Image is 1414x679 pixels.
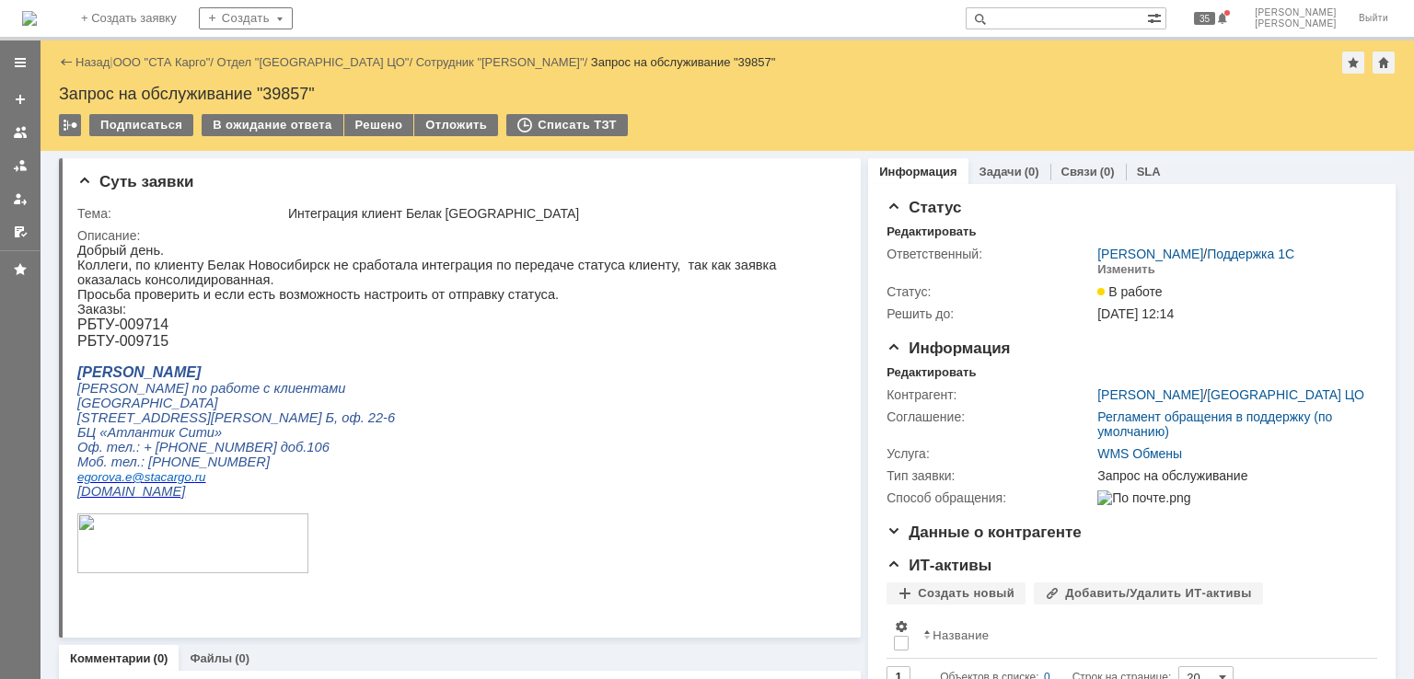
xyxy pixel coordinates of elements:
[288,206,835,221] div: Интеграция клиент Белак [GEOGRAPHIC_DATA]
[77,228,839,243] div: Описание:
[591,55,776,69] div: Запрос на обслуживание "39857"
[6,151,35,180] a: Заявки в моей ответственности
[916,612,1362,659] th: Название
[70,651,151,665] a: Комментарии
[887,339,1010,357] span: Информация
[59,85,1396,103] div: Запрос на обслуживание "39857"
[114,227,118,241] span: .
[110,54,112,68] div: |
[75,55,110,69] a: Назад
[77,206,284,221] div: Тема:
[979,165,1022,178] a: Задачи
[1147,8,1165,26] span: Расширенный поиск
[22,11,37,26] img: logo
[1097,409,1332,439] a: Регламент обращения в поддержку (по умолчанию)
[154,651,168,665] div: (0)
[118,227,129,241] span: ru
[6,85,35,114] a: Создать заявку
[44,227,48,241] span: .
[6,184,35,213] a: Мои заявки
[887,224,976,239] div: Редактировать
[1207,247,1294,261] a: Поддержка 1С
[67,227,114,241] span: stacargo
[887,387,1094,402] div: Контрагент:
[1342,52,1364,74] div: Добавить в избранное
[1100,165,1115,178] div: (0)
[1373,52,1395,74] div: Сделать домашней страницей
[1097,468,1368,483] div: Запрос на обслуживание
[1137,165,1161,178] a: SLA
[1097,490,1190,505] img: По почте.png
[887,524,1082,541] span: Данные о контрагенте
[879,165,956,178] a: Информация
[235,651,249,665] div: (0)
[113,55,211,69] a: ООО "СТА Карго"
[217,55,410,69] a: Отдел "[GEOGRAPHIC_DATA] ЦО"
[933,628,989,642] div: Название
[1097,306,1174,321] span: [DATE] 12:14
[1025,165,1039,178] div: (0)
[1255,18,1337,29] span: [PERSON_NAME]
[887,468,1094,483] div: Тип заявки:
[1097,387,1203,402] a: [PERSON_NAME]
[416,55,585,69] a: Сотрудник "[PERSON_NAME]"
[1097,247,1203,261] a: [PERSON_NAME]
[887,365,976,380] div: Редактировать
[894,619,909,634] span: Настройки
[887,490,1094,505] div: Способ обращения:
[59,114,81,136] div: Работа с массовостью
[1097,262,1155,277] div: Изменить
[1097,387,1364,402] div: /
[1194,12,1215,25] span: 35
[6,118,35,147] a: Заявки на командах
[887,306,1094,321] div: Решить до:
[1097,446,1182,461] a: WMS Обмены
[217,55,416,69] div: /
[1255,7,1337,18] span: [PERSON_NAME]
[887,199,961,216] span: Статус
[1097,247,1294,261] div: /
[22,11,37,26] a: Перейти на домашнюю страницу
[1097,284,1162,299] span: В работе
[54,227,67,241] span: @
[113,55,217,69] div: /
[48,227,54,241] span: e
[199,7,293,29] div: Создать
[416,55,591,69] div: /
[1061,165,1097,178] a: Связи
[887,409,1094,424] div: Соглашение:
[6,217,35,247] a: Мои согласования
[77,173,193,190] span: Суть заявки
[887,557,991,574] span: ИТ-активы
[1207,387,1364,402] a: [GEOGRAPHIC_DATA] ЦО
[887,284,1094,299] div: Статус:
[887,247,1094,261] div: Ответственный:
[190,651,232,665] a: Файлы
[887,446,1094,461] div: Услуга:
